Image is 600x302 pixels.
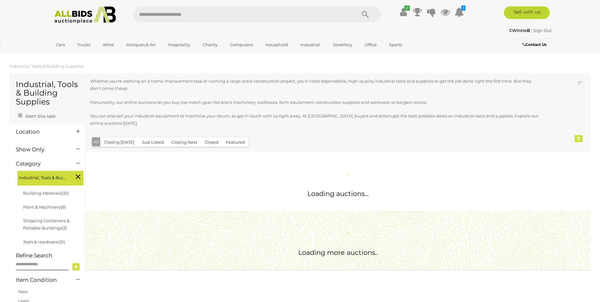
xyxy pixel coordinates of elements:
a: Sports [385,40,406,50]
button: Closed [201,137,222,147]
p: Fortunately, our online auctions let you buy top-notch gear like plant machinery, toolboxes, farm... [90,99,540,106]
a: Office [361,40,381,50]
span: | [531,28,532,33]
a: Sell with us [504,6,550,19]
h4: Item Condition [16,277,67,283]
div: 0 [575,135,583,142]
a: Alert this sale [16,111,57,120]
button: Search [349,6,381,22]
img: Allbids.com.au [51,6,120,24]
a: New [18,289,28,294]
h4: Show Only [16,147,67,153]
a: Contact Us [523,41,548,48]
h4: Location [16,129,67,135]
a: Hospitality [164,40,195,50]
span: (9) [61,204,66,210]
h1: Industrial, Tools & Building Supplies [16,80,79,106]
p: You can also sell your industrial equipment to maximise your return, so get in touch with us righ... [90,112,540,127]
a: Wine [99,40,118,50]
p: Whether you're working on a home improvement task or running a large-scale construction project, ... [90,78,540,92]
button: Featured [222,137,249,147]
a: Industrial, Tools & Building Supplies [9,64,84,69]
a: Charity [199,40,222,50]
h4: Refine Search [16,253,84,259]
a: Computers [226,40,257,50]
a: Building Materials(30) [23,191,69,196]
a: Jewellery [329,40,356,50]
a: Cars [52,40,69,50]
a: Plant & Machinery(9) [23,204,66,210]
a: Trucks [73,40,95,50]
button: All [92,137,101,147]
b: Contact Us [523,42,547,47]
strong: CWintle [509,28,530,33]
a: Sign Out [533,28,552,33]
button: Closing Next [167,137,201,147]
a: Antiques & Art [122,40,160,50]
span: (30) [61,191,69,196]
h4: Category [16,161,67,167]
a: Shipping Containers & Portable Buildings(3) [23,218,70,230]
span: (3) [62,225,67,230]
button: Just Listed [138,137,168,147]
i: ✔ [404,5,410,11]
a: CWintle [509,28,531,33]
span: Alert this sale [24,113,55,119]
button: Closing [DATE] [100,137,138,147]
a: Household [261,40,292,50]
i: 1 [461,5,466,11]
a: [GEOGRAPHIC_DATA] [52,50,105,60]
a: 1 [455,6,464,18]
span: (31) [59,239,65,244]
a: Tools & Hardware(31) [23,239,65,244]
a: Industrial [296,40,325,50]
span: Loading more auctions.. [298,249,378,256]
a: ✔ [399,6,408,18]
span: Industrial, Tools & Building Supplies [19,173,66,181]
span: Loading auctions... [307,190,368,198]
